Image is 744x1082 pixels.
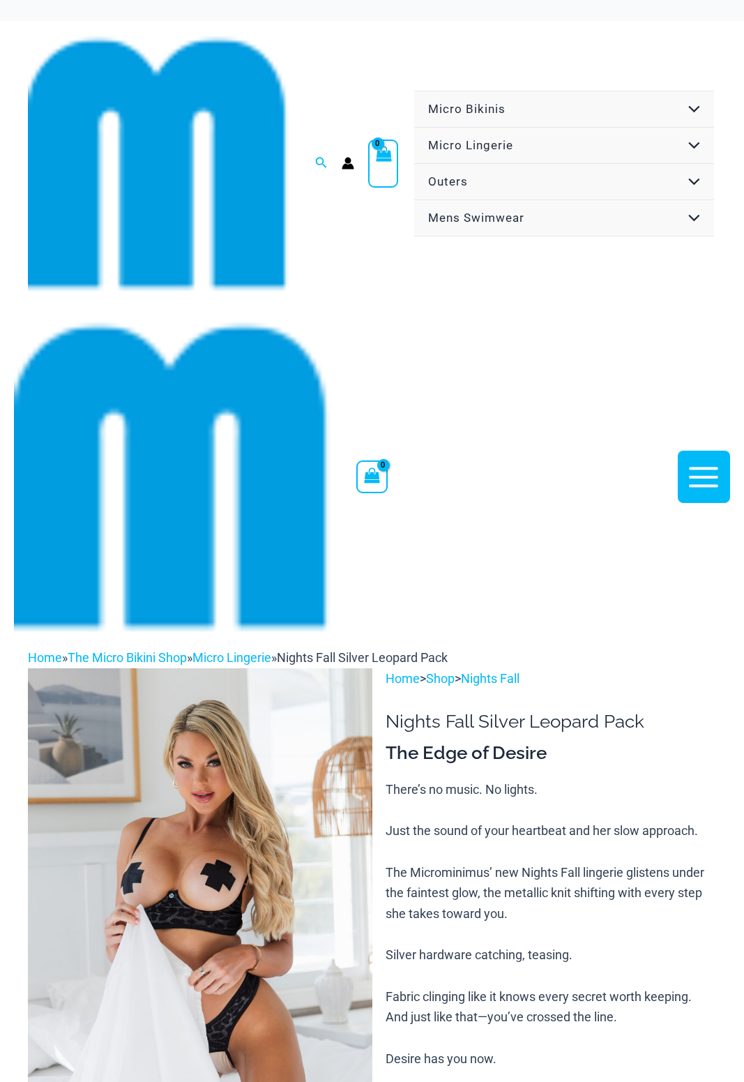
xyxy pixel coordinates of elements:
a: Mens SwimwearMenu ToggleMenu Toggle [414,200,714,236]
a: Search icon link [315,155,328,172]
a: Account icon link [342,157,354,170]
span: Outers [428,174,468,188]
span: Mens Swimwear [428,211,524,225]
a: Micro Lingerie [192,650,271,665]
a: Shop [426,671,455,686]
a: OutersMenu ToggleMenu Toggle [414,164,714,200]
a: Home [28,650,62,665]
a: View Shopping Cart, empty [356,460,388,493]
span: » » » [28,650,448,665]
a: Micro LingerieMenu ToggleMenu Toggle [414,128,714,164]
a: Home [386,671,420,686]
nav: Site Navigation [412,89,716,239]
img: cropped mm emblem [14,319,330,635]
a: The Micro Bikini Shop [68,650,187,665]
h1: Nights Fall Silver Leopard Pack [386,711,716,732]
a: View Shopping Cart, empty [368,140,399,188]
span: Nights Fall Silver Leopard Pack [277,650,448,665]
img: cropped mm emblem [28,33,289,294]
a: Nights Fall [461,671,519,686]
p: > > [386,668,716,689]
span: Micro Bikinis [428,102,506,116]
span: Micro Lingerie [428,138,513,152]
a: Micro BikinisMenu ToggleMenu Toggle [414,91,714,128]
h3: The Edge of Desire [386,742,716,765]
